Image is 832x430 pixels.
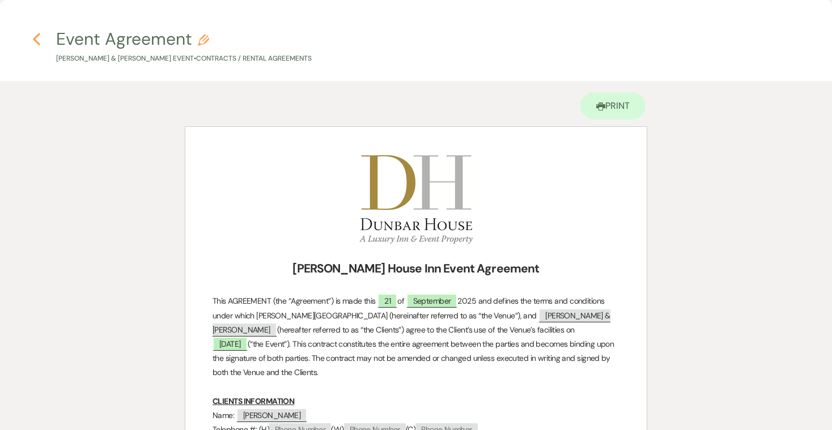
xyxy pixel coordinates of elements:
[213,337,248,351] span: [DATE]
[56,31,312,64] button: Event Agreement[PERSON_NAME] & [PERSON_NAME] Event•Contracts / Rental Agreements
[213,294,619,380] p: This AGREEMENT (the “Agreement”) is made this of 2025 and defines the terms and conditions under ...
[292,261,539,276] strong: [PERSON_NAME] House Inn Event Agreement
[406,293,458,308] span: September
[213,396,294,406] u: CLIENTS INFORMATION
[236,408,308,422] span: [PERSON_NAME]
[213,408,619,423] p: Name:
[580,92,646,120] a: Print
[377,293,397,308] span: 21
[56,53,312,64] p: [PERSON_NAME] & [PERSON_NAME] Event • Contracts / Rental Agreements
[213,308,610,337] span: [PERSON_NAME] & [PERSON_NAME]
[359,155,473,244] img: dunbarhouse-logo.png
